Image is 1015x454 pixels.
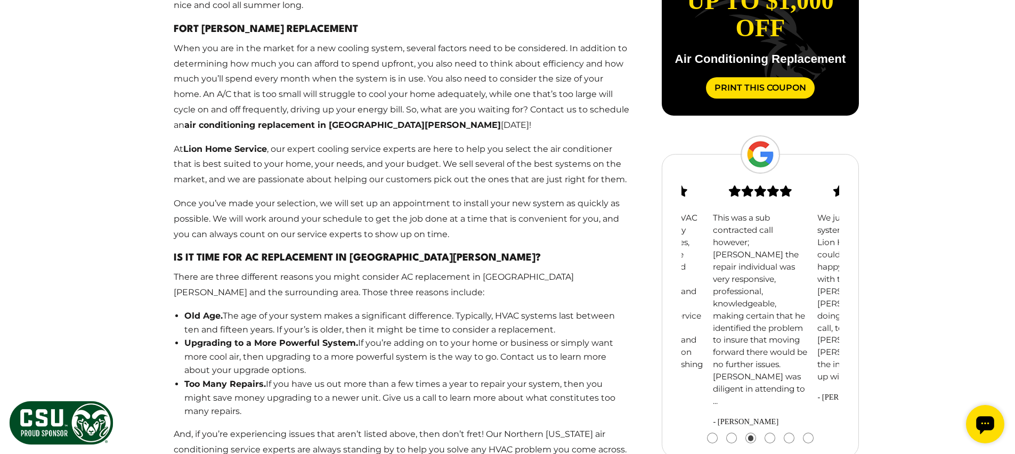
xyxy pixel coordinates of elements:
[713,416,808,428] span: - [PERSON_NAME]
[174,250,631,265] h3: Is It Time For AC Replacement In [GEOGRAPHIC_DATA][PERSON_NAME]?
[813,164,917,404] div: slide 4
[174,22,631,37] h3: Fort [PERSON_NAME] Replacement
[174,196,631,242] p: Once you’ve made your selection, we will set up an appointment to install your new system as quic...
[670,53,850,65] p: Air Conditioning Replacement
[174,41,631,133] p: When you are in the market for a new cooling system, several factors need to be considered. In ad...
[713,212,808,408] p: This was a sub contracted call however; [PERSON_NAME] the repair individual was very responsive, ...
[8,400,115,446] img: CSU Sponsor Badge
[184,379,266,389] strong: Too Many Repairs.
[817,212,912,383] p: We just had our HVAC system replaced by Lion Home Services, could not be more happy and satisfied...
[174,142,631,188] p: At , our expert cooling service experts are here to help you select the air conditioner that is b...
[184,377,631,418] li: If you have us out more than a few times a year to repair your system, then you might save money ...
[708,164,813,428] div: slide 3 (centered)
[174,270,631,301] p: There are three different reasons you might consider AC replacement in [GEOGRAPHIC_DATA][PERSON_N...
[741,135,780,174] img: Google Logo
[184,311,223,321] strong: Old Age.
[184,336,631,377] li: If you’re adding on to your home or business or simply want more cool air, then upgrading to a mo...
[184,338,358,348] strong: Upgrading to a More Powerful System.
[706,77,815,99] a: Print This Coupon
[183,144,267,154] strong: Lion Home Service
[817,392,912,403] span: - [PERSON_NAME]
[184,309,631,336] li: The age of your system makes a significant difference. Typically, HVAC systems last between ten a...
[184,120,501,130] strong: air conditioning replacement in [GEOGRAPHIC_DATA][PERSON_NAME]
[4,4,43,43] div: Open chat widget
[681,164,839,443] div: carousel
